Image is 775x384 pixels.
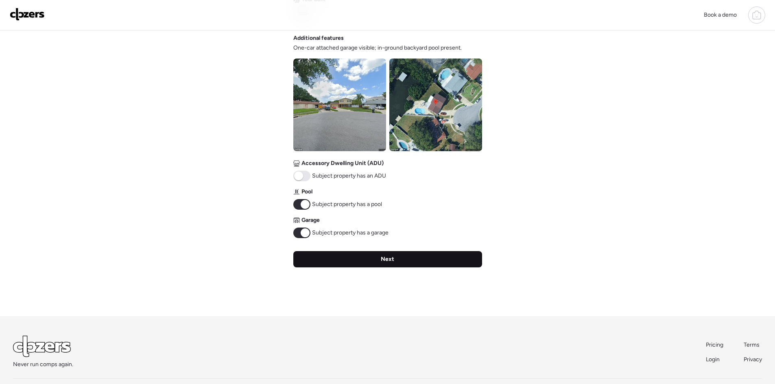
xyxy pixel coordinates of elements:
a: Pricing [706,341,724,349]
a: Terms [744,341,762,349]
span: Subject property has an ADU [312,172,386,180]
span: Book a demo [704,11,737,18]
img: Logo Light [13,336,71,357]
span: Pool [301,188,312,196]
span: Login [706,356,720,363]
span: Privacy [744,356,762,363]
span: Pricing [706,341,723,348]
span: Never run comps again. [13,360,73,369]
span: Subject property has a pool [312,200,382,208]
span: Garage [301,216,320,224]
a: Login [706,356,724,364]
span: Additional features [293,34,344,42]
a: Privacy [744,356,762,364]
span: One-car attached garage visible; in-ground backyard pool present. [293,44,462,52]
span: Subject property has a garage [312,229,389,237]
span: Next [381,255,394,263]
img: Logo [10,8,45,21]
span: Accessory Dwelling Unit (ADU) [301,159,384,167]
span: Terms [744,341,760,348]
